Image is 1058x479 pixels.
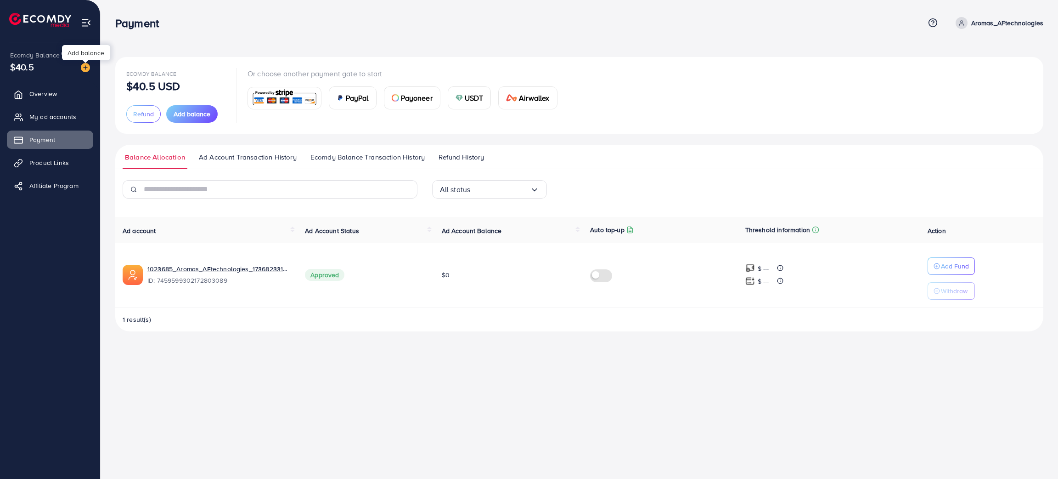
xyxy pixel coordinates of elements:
p: $40.5 USD [126,80,180,91]
a: cardPayPal [329,86,377,109]
span: Ad Account Transaction History [199,152,297,162]
span: Overview [29,89,57,98]
a: card [248,87,321,109]
p: Aromas_AFtechnologies [971,17,1043,29]
p: $ --- [758,276,769,287]
span: ID: 7459599302172803089 [147,276,290,285]
a: My ad accounts [7,108,93,126]
p: $ --- [758,263,769,274]
a: Overview [7,85,93,103]
span: $40.5 [10,60,34,74]
img: ic-ads-acc.e4c84228.svg [123,265,143,285]
a: 1023685_Aromas_AFtechnologies_1736823312700 [147,264,290,274]
p: Add Fund [941,261,969,272]
button: Withdraw [928,282,975,300]
span: Ad account [123,226,156,235]
input: Search for option [470,182,529,197]
a: Product Links [7,154,93,172]
span: My ad accounts [29,112,76,121]
span: USDT [465,92,484,103]
span: Ad Account Balance [442,226,502,235]
img: card [456,94,463,102]
img: card [251,88,318,108]
p: Or choose another payment gate to start [248,68,565,79]
span: Product Links [29,158,69,167]
img: menu [81,17,91,28]
button: Refund [126,105,161,123]
span: Payment [29,135,55,144]
span: Refund [133,109,154,119]
span: $0 [442,270,450,279]
img: card [506,94,517,102]
img: card [392,94,399,102]
button: Add Fund [928,257,975,275]
p: Auto top-up [590,224,625,235]
iframe: Chat [1019,438,1051,472]
h3: Payment [115,17,166,30]
span: Ecomdy Balance [126,70,176,78]
span: Balance Allocation [125,152,185,162]
p: Withdraw [941,285,968,297]
img: card [337,94,344,102]
a: cardAirwallex [498,86,557,109]
span: Payoneer [401,92,433,103]
a: Affiliate Program [7,177,93,195]
span: Approved [305,269,344,281]
span: Affiliate Program [29,181,79,190]
div: Search for option [432,180,547,199]
span: All status [440,182,471,197]
div: <span class='underline'>1023685_Aromas_AFtechnologies_1736823312700</span></br>7459599302172803089 [147,264,290,285]
span: 1 result(s) [123,315,151,324]
div: Add balance [62,45,110,60]
a: Aromas_AFtechnologies [952,17,1043,29]
span: Airwallex [519,92,549,103]
span: PayPal [346,92,369,103]
a: cardPayoneer [384,86,440,109]
img: top-up amount [745,263,755,273]
img: top-up amount [745,276,755,286]
a: Payment [7,131,93,149]
span: Ecomdy Balance [10,51,60,60]
span: Refund History [439,152,484,162]
span: Ecomdy Balance Transaction History [310,152,425,162]
img: logo [9,13,71,27]
img: image [81,63,90,72]
span: Action [928,226,946,235]
button: Add balance [166,105,218,123]
p: Threshold information [745,224,810,235]
span: Add balance [174,109,210,119]
a: cardUSDT [448,86,491,109]
span: Ad Account Status [305,226,359,235]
